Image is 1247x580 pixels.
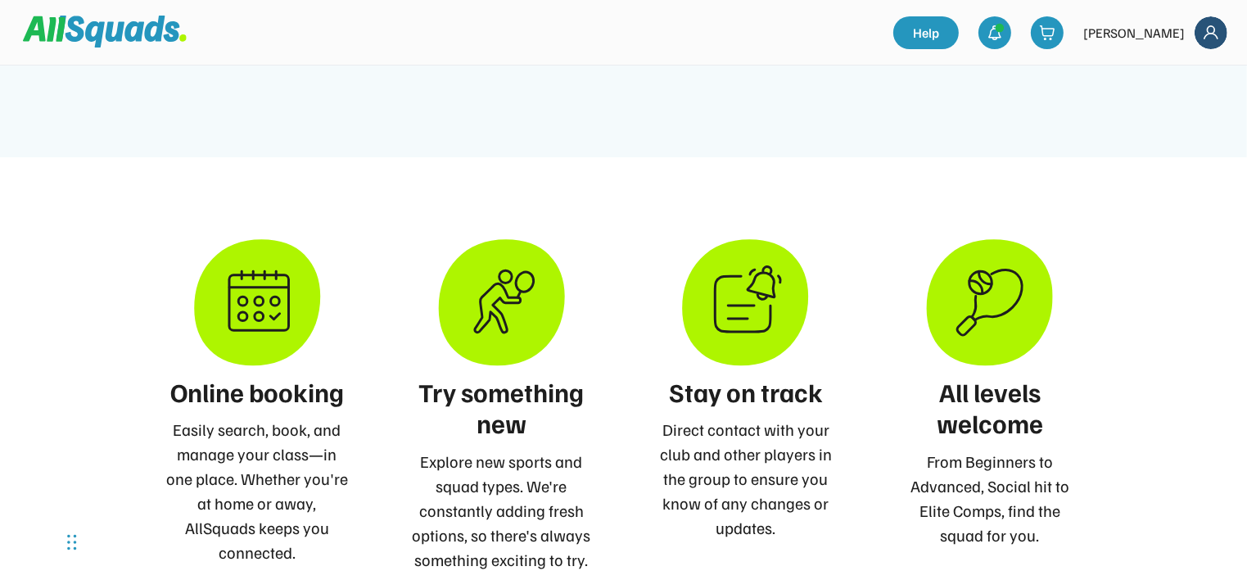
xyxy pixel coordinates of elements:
[897,449,1082,547] div: From Beginners to Advanced, Social hit to Elite Comps, find the squad for you.
[893,16,959,49] a: Help
[653,376,838,407] div: Stay on track
[682,239,809,366] img: stay%20on%20track%20icon.svg
[438,239,565,366] img: try%20something%20new.svg
[165,376,350,407] div: Online booking
[409,376,594,439] div: Try something new
[926,239,1053,366] img: all%20levels%20welcome%20icon.svg
[23,16,187,47] img: Squad%20Logo.svg
[409,449,594,572] div: Explore new sports and squad types. We're constantly adding fresh options, so there's always some...
[194,239,321,366] img: online%20booking%20icon%20%281%29.svg
[897,376,1082,439] div: All levels welcome
[1039,25,1055,41] img: shopping-cart-01%20%281%29.svg
[1195,16,1227,49] img: Frame%2018.svg
[987,25,1003,41] img: bell-03%20%281%29.svg
[1083,23,1185,43] div: [PERSON_NAME]
[653,417,838,540] div: Direct contact with your club and other players in the group to ensure you know of any changes or...
[165,417,350,564] div: Easily search, book, and manage your class—in one place. Whether you're at home or away, AllSquad...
